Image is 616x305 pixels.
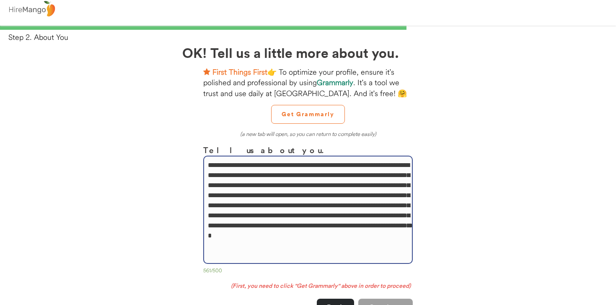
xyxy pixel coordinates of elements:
h2: OK! Tell us a little more about you. [182,42,434,63]
h3: Tell us about you. [203,144,413,156]
div: (First, you need to click "Get Grammarly" above in order to proceed) [203,282,413,290]
button: Get Grammarly [271,105,345,124]
em: (a new tab will open, so you can return to complete easily) [240,130,376,137]
strong: Grammarly [317,78,353,87]
strong: First Things First [212,67,267,77]
div: Step 2. About You [8,32,616,42]
div: 561/500 [203,267,413,276]
div: 👉 To optimize your profile, ensure it's polished and professional by using . It's a tool we trust... [203,67,413,99]
div: 66% [2,26,614,30]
